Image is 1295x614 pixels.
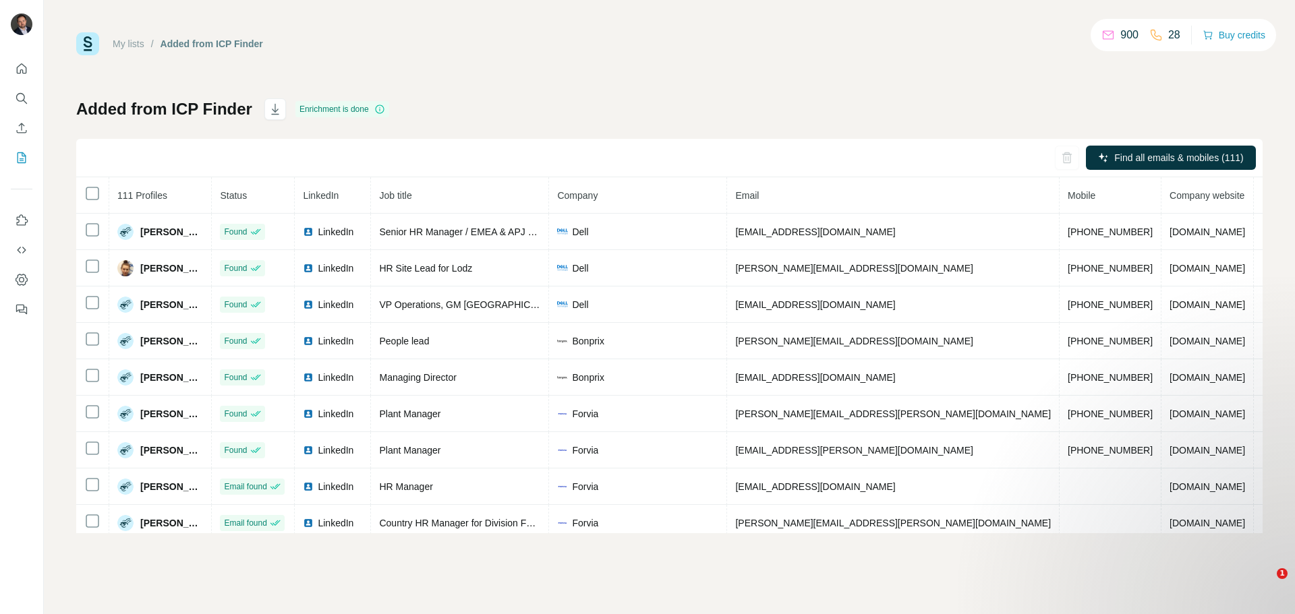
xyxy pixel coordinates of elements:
span: [PHONE_NUMBER] [1068,408,1153,419]
span: Email found [224,481,266,493]
img: LinkedIn logo [303,408,314,419]
span: Bonprix [572,334,604,348]
span: Plant Manager [379,445,440,456]
span: Country HR Manager for Division Functions [379,518,561,528]
span: Status [220,190,247,201]
span: LinkedIn [318,225,353,239]
span: Job title [379,190,411,201]
img: company-logo [557,518,568,528]
img: company-logo [557,265,568,271]
span: [PERSON_NAME] [140,407,203,421]
img: Avatar [117,515,134,531]
img: LinkedIn logo [303,336,314,346]
span: LinkedIn [318,371,353,384]
span: Found [224,444,247,456]
span: LinkedIn [318,298,353,311]
span: Found [224,226,247,238]
img: company-logo [557,372,568,383]
img: LinkedIn logo [303,226,314,237]
button: Use Surfe API [11,238,32,262]
p: 900 [1120,27,1139,43]
span: Mobile [1068,190,1095,201]
li: / [151,37,154,51]
span: [PERSON_NAME] [140,443,203,457]
button: Quick start [11,57,32,81]
span: [DOMAIN_NAME] [1170,226,1245,237]
img: Avatar [11,13,32,35]
span: [PHONE_NUMBER] [1068,226,1153,237]
span: [EMAIL_ADDRESS][DOMAIN_NAME] [735,299,895,310]
span: LinkedIn [318,262,353,275]
span: LinkedIn [303,190,339,201]
img: LinkedIn logo [303,299,314,310]
button: Use Surfe on LinkedIn [11,208,32,233]
img: Avatar [117,333,134,349]
span: [DOMAIN_NAME] [1170,408,1245,419]
span: [PERSON_NAME] [140,298,203,311]
span: [PHONE_NUMBER] [1068,336,1153,346]
span: People lead [379,336,429,346]
a: My lists [113,38,144,49]
span: [PERSON_NAME] [140,480,203,493]
img: LinkedIn logo [303,372,314,383]
img: company-logo [557,228,568,235]
span: Company [557,190,598,201]
span: Company website [1170,190,1244,201]
span: [PERSON_NAME] [140,262,203,275]
span: [EMAIL_ADDRESS][DOMAIN_NAME] [735,372,895,383]
span: Managing Director [379,372,456,383]
span: Find all emails & mobiles (111) [1114,151,1243,164]
img: Avatar [117,297,134,313]
div: Enrichment is done [295,101,389,117]
span: Dell [572,262,588,275]
span: [PHONE_NUMBER] [1068,263,1153,274]
span: [EMAIL_ADDRESS][DOMAIN_NAME] [735,226,895,237]
span: LinkedIn [318,480,353,493]
span: Email found [224,517,266,529]
span: Found [224,335,247,347]
span: Forvia [572,407,598,421]
span: 1 [1277,568,1288,579]
span: [PERSON_NAME] [140,225,203,239]
button: Buy credits [1203,26,1265,44]
button: My lists [11,146,32,170]
span: VP Operations, GM [GEOGRAPHIC_DATA] [379,299,562,310]
span: Email [735,190,759,201]
span: Found [224,371,247,383]
span: [DOMAIN_NAME] [1170,299,1245,310]
span: [PHONE_NUMBER] [1068,372,1153,383]
span: [PERSON_NAME][EMAIL_ADDRESS][PERSON_NAME][DOMAIN_NAME] [735,518,1051,528]
div: Added from ICP Finder [161,37,263,51]
img: LinkedIn logo [303,263,314,274]
span: Forvia [572,443,598,457]
span: Dell [572,225,588,239]
span: LinkedIn [318,443,353,457]
span: [PERSON_NAME][EMAIL_ADDRESS][DOMAIN_NAME] [735,336,973,346]
button: Enrich CSV [11,116,32,140]
img: company-logo [557,481,568,492]
span: [PERSON_NAME][EMAIL_ADDRESS][PERSON_NAME][DOMAIN_NAME] [735,408,1051,419]
img: Avatar [117,369,134,386]
img: Avatar [117,260,134,276]
p: 28 [1168,27,1180,43]
h1: Added from ICP Finder [76,98,252,120]
span: LinkedIn [318,407,353,421]
span: [PERSON_NAME] [140,371,203,384]
span: [PHONE_NUMBER] [1068,299,1153,310]
span: [DOMAIN_NAME] [1170,336,1245,346]
img: LinkedIn logo [303,518,314,528]
span: Forvia [572,480,598,493]
span: Senior HR Manager / EMEA & APJ Workforce Transition PMO [379,226,638,237]
span: HR Manager [379,481,432,492]
span: [PERSON_NAME] [140,334,203,348]
span: Found [224,299,247,311]
img: company-logo [557,336,568,346]
img: LinkedIn logo [303,445,314,456]
img: Avatar [117,406,134,422]
span: Plant Manager [379,408,440,419]
span: LinkedIn [318,516,353,530]
span: Bonprix [572,371,604,384]
span: LinkedIn [318,334,353,348]
span: Found [224,262,247,274]
img: Avatar [117,479,134,495]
